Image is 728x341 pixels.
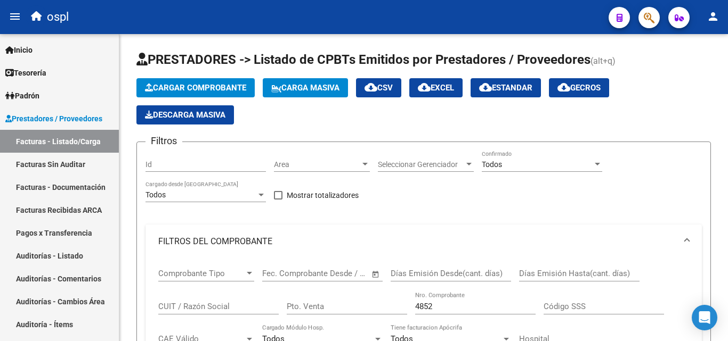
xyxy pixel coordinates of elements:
button: Carga Masiva [263,78,348,97]
span: ospl [47,5,69,29]
span: Carga Masiva [271,83,339,93]
span: Inicio [5,44,33,56]
span: Comprobante Tipo [158,269,245,278]
mat-icon: cloud_download [479,81,492,94]
app-download-masive: Descarga masiva de comprobantes (adjuntos) [136,105,234,124]
mat-icon: cloud_download [418,81,431,94]
span: (alt+q) [591,56,616,66]
button: Descarga Masiva [136,105,234,124]
mat-icon: menu [9,10,21,23]
span: EXCEL [418,83,454,93]
button: EXCEL [409,78,463,97]
mat-icon: cloud_download [365,81,377,94]
button: Estandar [471,78,541,97]
button: Open calendar [370,268,382,280]
mat-icon: person [707,10,719,23]
button: Gecros [549,78,609,97]
mat-icon: cloud_download [557,81,570,94]
h3: Filtros [145,134,182,148]
mat-expansion-panel-header: FILTROS DEL COMPROBANTE [145,224,702,259]
span: Tesorería [5,67,46,79]
button: CSV [356,78,401,97]
span: Area [274,160,360,169]
span: Todos [145,190,166,199]
span: Cargar Comprobante [145,83,246,93]
span: CSV [365,83,393,93]
span: Gecros [557,83,601,93]
input: Fecha inicio [262,269,305,278]
span: Todos [482,160,502,169]
mat-panel-title: FILTROS DEL COMPROBANTE [158,236,676,247]
span: Prestadores / Proveedores [5,113,102,124]
span: Mostrar totalizadores [287,189,359,202]
button: Cargar Comprobante [136,78,255,97]
input: Fecha fin [315,269,367,278]
span: Padrón [5,90,39,102]
span: PRESTADORES -> Listado de CPBTs Emitidos por Prestadores / Proveedores [136,52,591,67]
span: Descarga Masiva [145,110,225,120]
span: Estandar [479,83,532,93]
div: Open Intercom Messenger [692,305,717,330]
span: Seleccionar Gerenciador [378,160,464,169]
